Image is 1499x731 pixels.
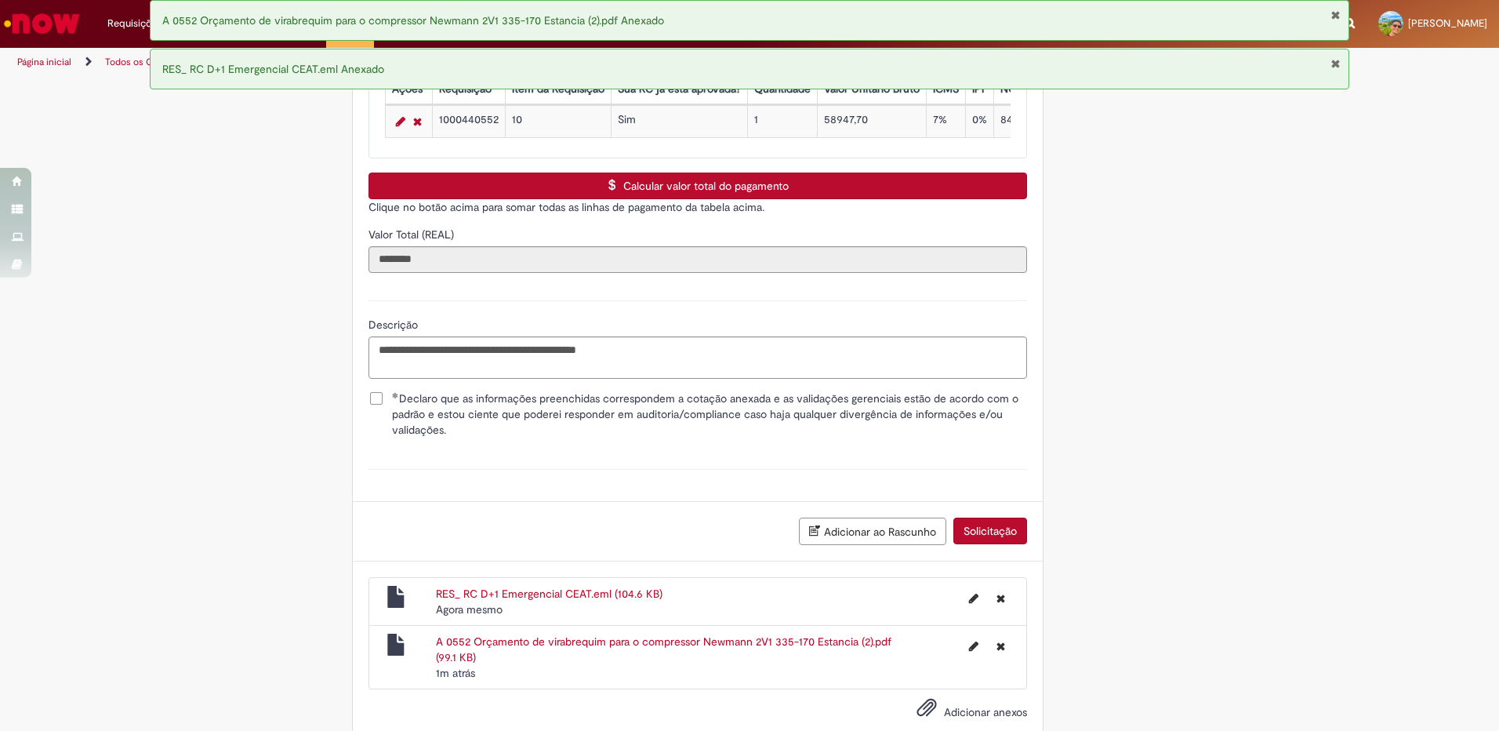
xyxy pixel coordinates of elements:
img: ServiceNow [2,8,82,39]
a: Todos os Catálogos [105,56,188,68]
span: Requisições [107,16,162,31]
td: 10 [505,105,611,137]
button: Adicionar ao Rascunho [799,518,946,545]
span: Adicionar anexos [944,705,1027,719]
span: 1m atrás [436,666,475,680]
button: Excluir RES_ RC D+1 Emergencial CEAT.eml [987,586,1014,611]
button: Excluir A 0552 Orçamento de virabrequim para o compressor Newmann 2V1 335-170 Estancia (2).pdf [987,634,1014,659]
time: 30/09/2025 09:45:46 [436,666,475,680]
button: Adicionar anexos [913,693,941,729]
span: A 0552 Orçamento de virabrequim para o compressor Newmann 2V1 335-170 Estancia (2).pdf Anexado [162,13,664,27]
button: Calcular valor total do pagamento [368,173,1027,199]
span: RES_ RC D+1 Emergencial CEAT.eml Anexado [162,62,384,76]
button: Editar nome de arquivo RES_ RC D+1 Emergencial CEAT.eml [960,586,988,611]
a: Remover linha 1 [409,112,426,131]
textarea: Descrição [368,336,1027,379]
span: Somente leitura - Valor Total (REAL) [368,227,457,242]
input: Valor Total (REAL) [368,246,1027,273]
time: 30/09/2025 09:46:18 [436,602,503,616]
td: 84149039 [993,105,1054,137]
td: 0% [965,105,993,137]
button: Editar nome de arquivo A 0552 Orçamento de virabrequim para o compressor Newmann 2V1 335-170 Esta... [960,634,988,659]
span: Declaro que as informações preenchidas correspondem a cotação anexada e as validações gerenciais ... [392,391,1027,438]
a: Editar Linha 1 [392,112,409,131]
span: Obrigatório Preenchido [392,392,399,398]
button: Solicitação [953,518,1027,544]
a: RES_ RC D+1 Emergencial CEAT.eml (104.6 KB) [436,587,662,601]
td: 1000440552 [432,105,505,137]
td: 1 [747,105,817,137]
button: Fechar Notificação [1330,57,1341,70]
span: Agora mesmo [436,602,503,616]
span: [PERSON_NAME] [1408,16,1487,30]
span: Descrição [368,318,421,332]
p: Clique no botão acima para somar todas as linhas de pagamento da tabela acima. [368,199,1027,215]
td: 58947,70 [817,105,926,137]
td: Sim [611,105,747,137]
ul: Trilhas de página [12,48,988,77]
button: Fechar Notificação [1330,9,1341,21]
a: A 0552 Orçamento de virabrequim para o compressor Newmann 2V1 335-170 Estancia (2).pdf (99.1 KB) [436,635,891,664]
td: 7% [926,105,965,137]
a: Página inicial [17,56,71,68]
